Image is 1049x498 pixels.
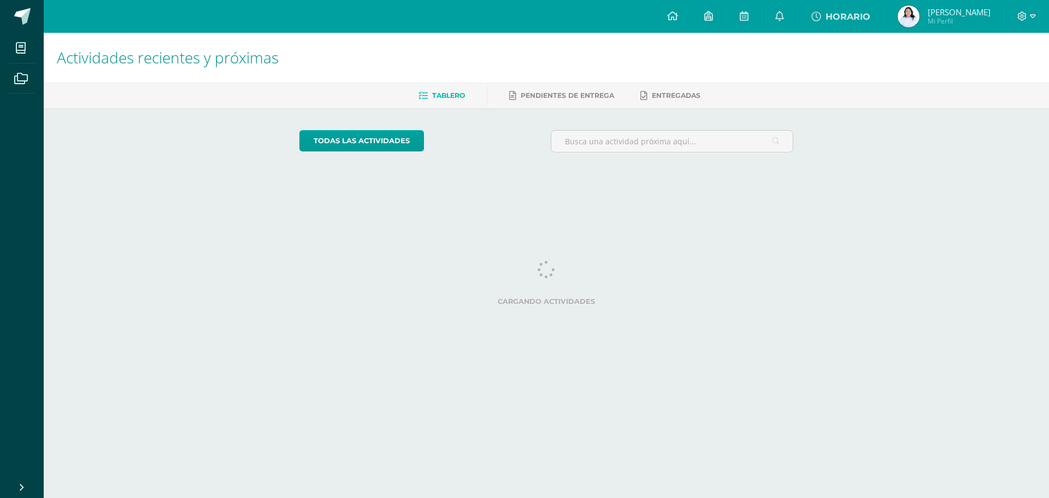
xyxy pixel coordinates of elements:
a: Entregadas [640,87,700,104]
span: Entregadas [652,91,700,99]
span: Tablero [432,91,465,99]
img: 8a7318a875dd17d5ab79ac8153c96a7f.png [898,5,920,27]
span: Mi Perfil [928,16,991,26]
span: Actividades recientes y próximas [57,47,279,68]
a: Tablero [419,87,465,104]
span: [PERSON_NAME] [928,7,991,17]
span: Pendientes de entrega [521,91,614,99]
label: Cargando actividades [299,297,794,306]
input: Busca una actividad próxima aquí... [551,131,793,152]
a: todas las Actividades [299,130,424,151]
a: Pendientes de entrega [509,87,614,104]
span: HORARIO [826,11,870,22]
